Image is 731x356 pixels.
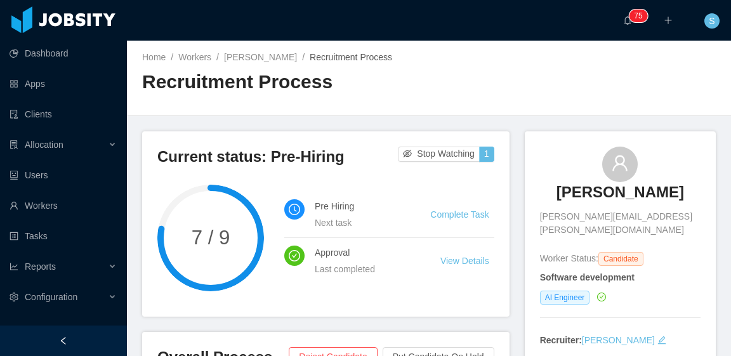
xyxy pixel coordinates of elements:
h4: Pre Hiring [315,199,400,213]
i: icon: edit [657,336,666,345]
a: icon: profileTasks [10,223,117,249]
strong: Software development [540,272,635,282]
i: icon: setting [10,293,18,301]
h3: Current status: Pre-Hiring [157,147,398,167]
span: Worker Status: [540,253,598,263]
span: Recruitment Process [310,52,392,62]
span: AI Engineer [540,291,590,305]
a: Home [142,52,166,62]
a: [PERSON_NAME] [582,335,655,345]
span: Candidate [598,252,643,266]
div: Next task [315,216,400,230]
strong: Recruiter: [540,335,582,345]
span: / [171,52,173,62]
i: icon: check-circle [289,250,300,261]
h3: [PERSON_NAME] [556,182,684,202]
a: icon: userWorkers [10,193,117,218]
a: icon: pie-chartDashboard [10,41,117,66]
p: 5 [638,10,643,22]
h4: Approval [315,246,410,260]
sup: 75 [629,10,647,22]
button: 1 [479,147,494,162]
h2: Recruitment Process [142,69,429,95]
span: Configuration [25,292,77,302]
a: icon: robotUsers [10,162,117,188]
button: icon: eye-invisibleStop Watching [398,147,480,162]
a: Workers [178,52,211,62]
a: icon: check-circle [595,292,606,302]
a: icon: auditClients [10,102,117,127]
p: 7 [634,10,638,22]
span: / [302,52,305,62]
a: Complete Task [430,209,489,220]
i: icon: user [611,154,629,172]
a: [PERSON_NAME] [556,182,684,210]
a: [PERSON_NAME] [224,52,297,62]
span: Allocation [25,140,63,150]
a: icon: appstoreApps [10,71,117,96]
span: [PERSON_NAME][EMAIL_ADDRESS][PERSON_NAME][DOMAIN_NAME] [540,210,701,237]
i: icon: check-circle [597,293,606,301]
a: View Details [440,256,489,266]
span: 7 / 9 [157,228,264,247]
i: icon: bell [623,16,632,25]
i: icon: plus [664,16,673,25]
i: icon: line-chart [10,262,18,271]
span: S [709,13,715,29]
i: icon: solution [10,140,18,149]
div: Last completed [315,262,410,276]
span: Reports [25,261,56,272]
i: icon: clock-circle [289,204,300,215]
span: / [216,52,219,62]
